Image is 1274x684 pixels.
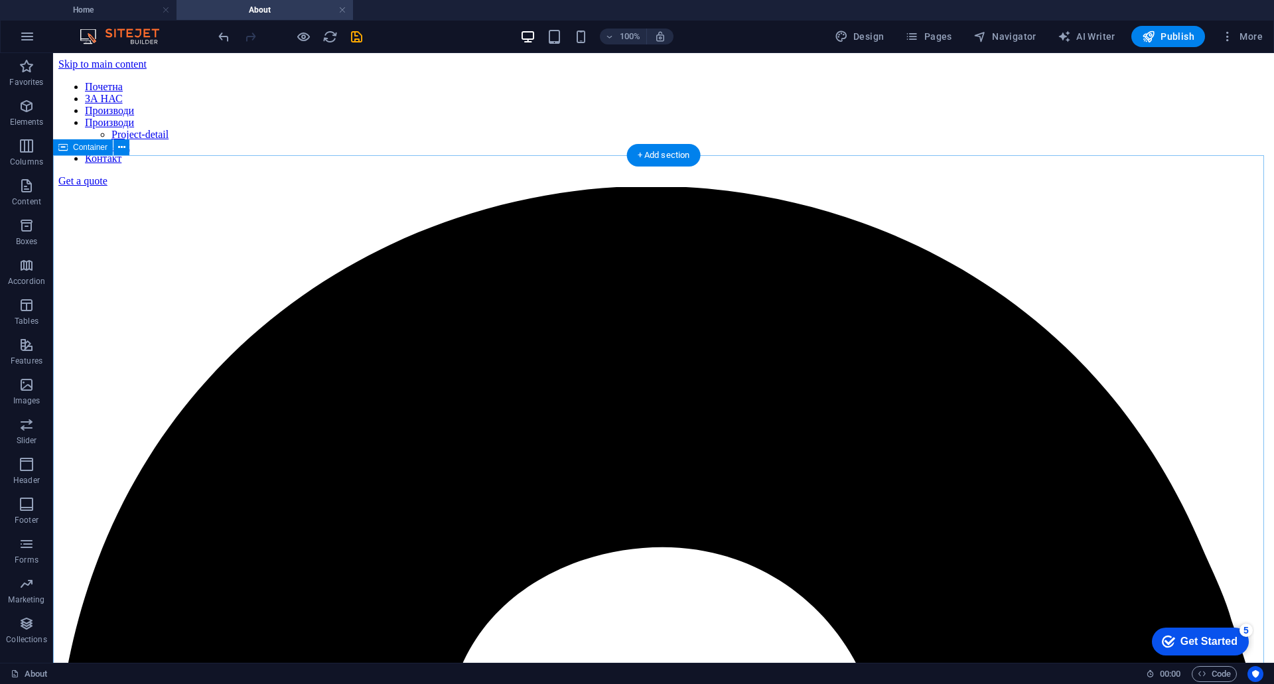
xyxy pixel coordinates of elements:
[1146,666,1181,682] h6: Session time
[11,7,107,34] div: Get Started 5 items remaining, 0% complete
[76,29,176,44] img: Editor Logo
[1221,30,1263,43] span: More
[73,143,107,151] span: Container
[216,29,232,44] i: Undo: Delete elements (Ctrl+Z)
[6,634,46,645] p: Collections
[1052,26,1121,47] button: AI Writer
[17,435,37,446] p: Slider
[98,3,111,16] div: 5
[13,395,40,406] p: Images
[349,29,364,44] i: Save (Ctrl+S)
[39,15,96,27] div: Get Started
[1247,666,1263,682] button: Usercentrics
[600,29,647,44] button: 100%
[654,31,666,42] i: On resize automatically adjust zoom level to fit chosen device.
[12,196,41,207] p: Content
[10,157,43,167] p: Columns
[905,30,952,43] span: Pages
[900,26,957,47] button: Pages
[15,316,38,326] p: Tables
[835,30,885,43] span: Design
[8,276,45,287] p: Accordion
[348,29,364,44] button: save
[627,144,701,167] div: + Add section
[15,555,38,565] p: Forms
[829,26,890,47] button: Design
[1192,666,1237,682] button: Code
[15,515,38,525] p: Footer
[177,3,353,17] h4: About
[1142,30,1194,43] span: Publish
[322,29,338,44] i: Reload page
[620,29,641,44] h6: 100%
[1169,669,1171,679] span: :
[1058,30,1115,43] span: AI Writer
[968,26,1042,47] button: Navigator
[829,26,890,47] div: Design (Ctrl+Alt+Y)
[1160,666,1180,682] span: 00 00
[16,236,38,247] p: Boxes
[11,666,48,682] a: Click to cancel selection. Double-click to open Pages
[9,77,43,88] p: Favorites
[1216,26,1268,47] button: More
[973,30,1036,43] span: Navigator
[1131,26,1205,47] button: Publish
[13,475,40,486] p: Header
[216,29,232,44] button: undo
[8,594,44,605] p: Marketing
[5,5,94,17] a: Skip to main content
[322,29,338,44] button: reload
[10,117,44,127] p: Elements
[1198,666,1231,682] span: Code
[11,356,42,366] p: Features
